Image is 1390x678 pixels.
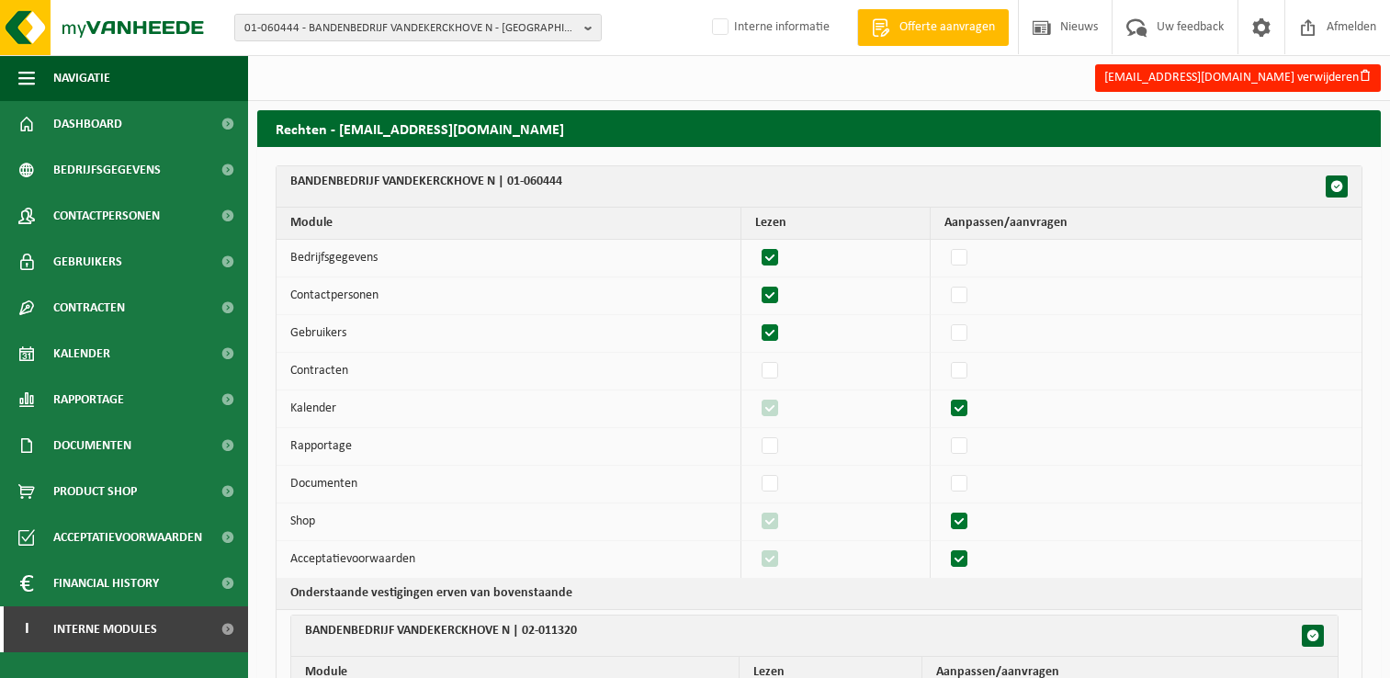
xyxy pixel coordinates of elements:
span: Interne modules [53,606,157,652]
span: Rapportage [53,377,124,423]
td: Gebruikers [277,315,741,353]
span: Gebruikers [53,239,122,285]
span: Navigatie [53,55,110,101]
span: Bedrijfsgegevens [53,147,161,193]
span: Product Shop [53,469,137,514]
a: Offerte aanvragen [857,9,1009,46]
span: 01-060444 - BANDENBEDRIJF VANDEKERCKHOVE N - [GEOGRAPHIC_DATA] [244,15,577,42]
td: Rapportage [277,428,741,466]
td: Bedrijfsgegevens [277,240,741,277]
td: Shop [277,503,741,541]
td: Documenten [277,466,741,503]
span: Contracten [53,285,125,331]
th: Aanpassen/aanvragen [931,208,1362,240]
td: Contactpersonen [277,277,741,315]
span: Financial History [53,560,159,606]
h2: Rechten - [EMAIL_ADDRESS][DOMAIN_NAME] [257,110,1381,146]
th: Module [277,208,741,240]
td: Acceptatievoorwaarden [277,541,741,578]
label: Interne informatie [708,14,830,41]
th: Bij het aanklikken van bovenstaande checkbox, zullen onderstaande mee aangepast worden. [277,578,1362,610]
span: Offerte aanvragen [895,18,1000,37]
button: [EMAIL_ADDRESS][DOMAIN_NAME] verwijderen [1095,64,1381,92]
span: Dashboard [53,101,122,147]
td: Contracten [277,353,741,390]
button: 01-060444 - BANDENBEDRIJF VANDEKERCKHOVE N - [GEOGRAPHIC_DATA] [234,14,602,41]
span: I [18,606,35,652]
span: Acceptatievoorwaarden [53,514,202,560]
th: Lezen [741,208,931,240]
span: Documenten [53,423,131,469]
th: BANDENBEDRIJF VANDEKERCKHOVE N | 01-060444 [277,166,1362,208]
span: Contactpersonen [53,193,160,239]
span: Kalender [53,331,110,377]
td: Kalender [277,390,741,428]
th: BANDENBEDRIJF VANDEKERCKHOVE N | 02-011320 [291,616,1338,657]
